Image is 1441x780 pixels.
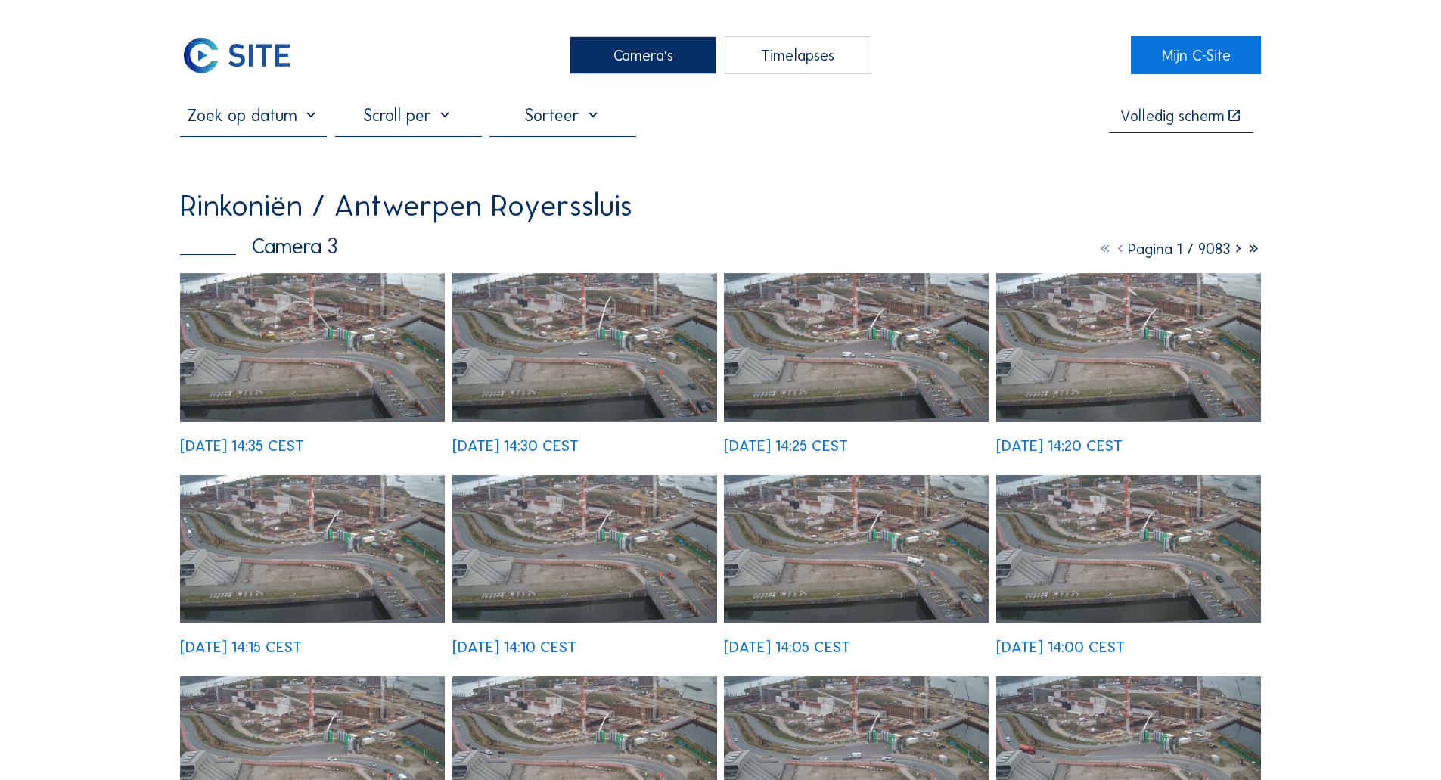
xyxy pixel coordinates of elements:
[1131,36,1260,74] a: Mijn C-Site
[180,273,445,422] img: image_53680355
[180,438,304,453] div: [DATE] 14:35 CEST
[452,639,576,654] div: [DATE] 14:10 CEST
[180,36,293,74] img: C-SITE Logo
[724,639,850,654] div: [DATE] 14:05 CEST
[996,273,1261,422] img: image_53679851
[570,36,716,74] div: Camera's
[996,438,1123,453] div: [DATE] 14:20 CEST
[996,475,1261,624] img: image_53679263
[180,639,302,654] div: [DATE] 14:15 CEST
[180,235,338,256] div: Camera 3
[1128,240,1231,258] span: Pagina 1 / 9083
[996,639,1125,654] div: [DATE] 14:00 CEST
[180,191,632,221] div: Rinkoniën / Antwerpen Royerssluis
[1120,108,1225,123] div: Volledig scherm
[452,273,717,422] img: image_53680182
[180,105,327,126] input: Zoek op datum 󰅀
[724,475,989,624] img: image_53679432
[725,36,871,74] div: Timelapses
[724,438,848,453] div: [DATE] 14:25 CEST
[180,36,309,74] a: C-SITE Logo
[452,438,579,453] div: [DATE] 14:30 CEST
[180,475,445,624] img: image_53679684
[452,475,717,624] img: image_53679622
[724,273,989,422] img: image_53680014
